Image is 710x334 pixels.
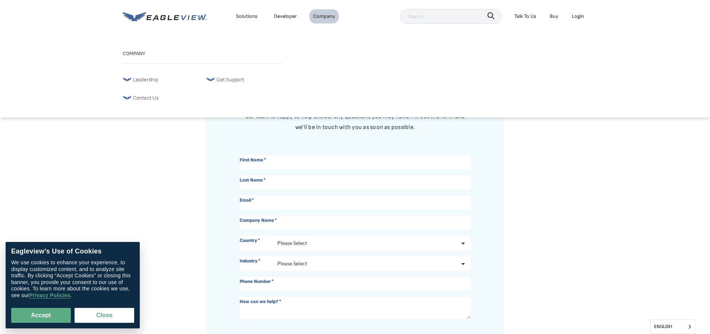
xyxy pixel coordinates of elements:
div: Login [572,12,584,21]
a: Developer [274,12,297,21]
h3: Company [123,51,283,57]
div: Our team is happy to help answer any questions you may have. Fill out the form and we’ll be in to... [240,111,471,133]
a: Contact Us [123,93,199,103]
input: Search [400,9,502,24]
div: Talk To Us [514,12,536,21]
a: Get Support [206,75,283,84]
img: favicon-32x32-1.png [123,93,132,102]
a: Leadership [123,75,199,84]
button: Close [75,308,134,323]
img: favicon-32x32-1.png [123,75,132,84]
span: Contact Us [133,93,158,103]
a: Buy [550,12,558,21]
div: Solutions [236,12,258,21]
span: Leadership [133,75,158,84]
a: Privacy Policies [29,292,70,299]
button: Accept [11,308,71,323]
aside: Language selected: English [650,319,695,334]
div: We use cookies to enhance your experience, to display customized content, and to analyze site tra... [11,259,134,299]
img: favicon-32x32-1.png [206,75,215,84]
div: Company [313,12,335,21]
div: Eagleview’s Use of Cookies [11,248,134,256]
span: Get Support [217,75,244,84]
span: English [650,320,695,334]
